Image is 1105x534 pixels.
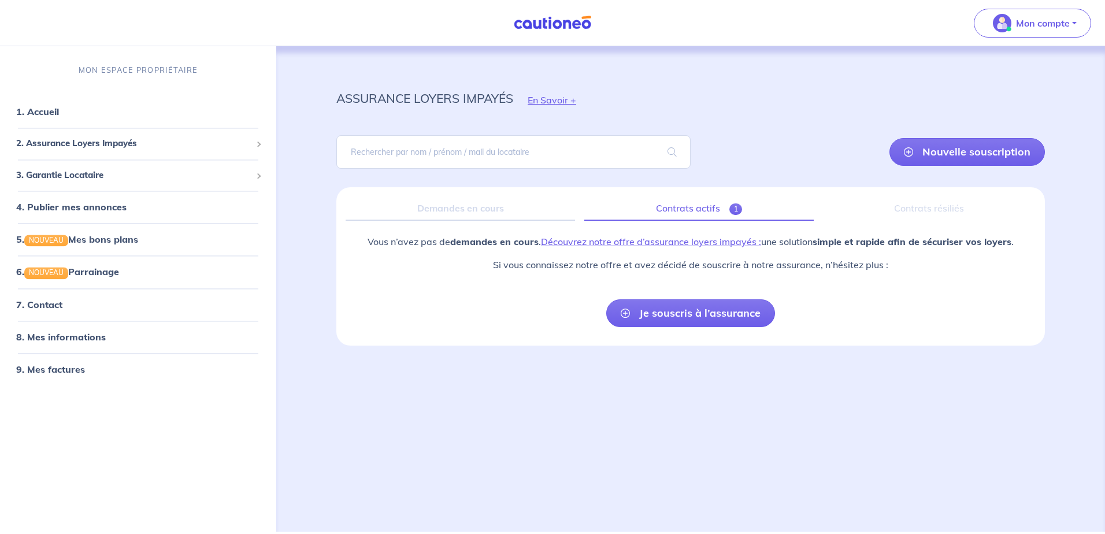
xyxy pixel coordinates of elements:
[5,358,272,381] div: 9. Mes factures
[606,299,775,327] a: Je souscris à l’assurance
[813,236,1011,247] strong: simple et rapide afin de sécuriser vos loyers
[5,325,272,348] div: 8. Mes informations
[16,169,251,182] span: 3. Garantie Locataire
[16,202,127,213] a: 4. Publier mes annonces
[993,14,1011,32] img: illu_account_valid_menu.svg
[729,203,743,215] span: 1
[16,106,59,118] a: 1. Accueil
[16,331,106,343] a: 8. Mes informations
[368,235,1014,249] p: Vous n’avez pas de . une solution .
[584,196,814,221] a: Contrats actifs1
[16,266,119,278] a: 6.NOUVEAUParrainage
[5,133,272,155] div: 2. Assurance Loyers Impayés
[654,136,691,168] span: search
[5,196,272,219] div: 4. Publier mes annonces
[541,236,761,247] a: Découvrez notre offre d’assurance loyers impayés :
[974,9,1091,38] button: illu_account_valid_menu.svgMon compte
[16,299,62,310] a: 7. Contact
[889,138,1045,166] a: Nouvelle souscription
[5,293,272,316] div: 7. Contact
[5,261,272,284] div: 6.NOUVEAUParrainage
[5,101,272,124] div: 1. Accueil
[450,236,539,247] strong: demandes en cours
[509,16,596,30] img: Cautioneo
[336,88,513,109] p: assurance loyers impayés
[16,364,85,375] a: 9. Mes factures
[5,228,272,251] div: 5.NOUVEAUMes bons plans
[368,258,1014,272] p: Si vous connaissez notre offre et avez décidé de souscrire à notre assurance, n’hésitez plus :
[16,138,251,151] span: 2. Assurance Loyers Impayés
[16,234,138,246] a: 5.NOUVEAUMes bons plans
[513,83,591,117] button: En Savoir +
[1016,16,1070,30] p: Mon compte
[336,135,691,169] input: Rechercher par nom / prénom / mail du locataire
[79,65,198,76] p: MON ESPACE PROPRIÉTAIRE
[5,164,272,187] div: 3. Garantie Locataire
